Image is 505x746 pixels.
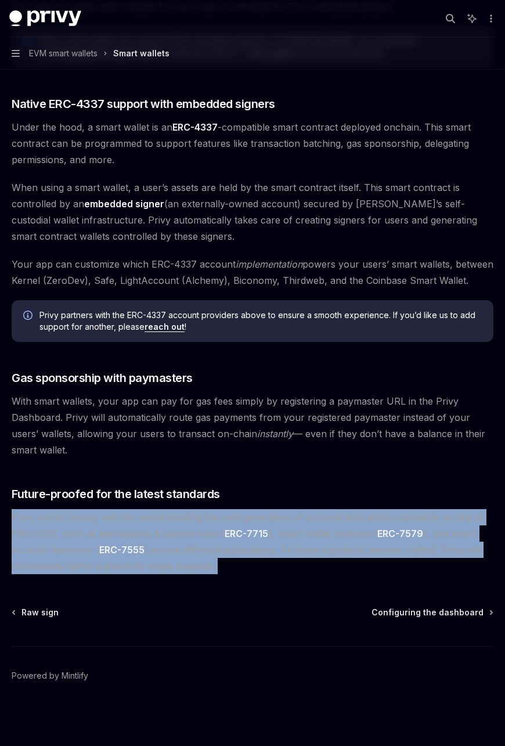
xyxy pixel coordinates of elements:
[12,370,193,386] span: Gas sponsorship with paymasters
[484,10,496,27] button: More actions
[12,119,493,168] span: Under the hood, a smart wallet is an -compatible smart contract deployed onchain. This smart cont...
[12,393,493,458] span: With smart wallets, your app can pay for gas fees simply by registering a paymaster URL in the Pr...
[29,46,98,60] span: EVM smart wallets
[257,428,293,439] em: instantly
[172,121,218,134] a: ERC-4337
[84,198,164,210] strong: embedded signer
[13,607,59,618] a: Raw sign
[12,486,220,502] span: Future-proofed for the latest standards
[12,179,493,244] span: When using a smart wallet, a user’s assets are held by the smart contract itself. This smart cont...
[99,544,145,556] a: ERC-7555
[377,528,423,540] a: ERC-7579
[113,46,169,60] div: Smart wallets
[12,256,493,289] span: Your app can customize which ERC-4337 account powers your users’ smart wallets, between Kernel (Z...
[145,322,185,332] a: reach out
[371,607,484,618] span: Configuring the dashboard
[12,96,275,112] span: Native ERC-4337 support with embedded signers
[371,607,492,618] a: Configuring the dashboard
[21,607,59,618] span: Raw sign
[12,509,493,574] span: Privy works closely with the teams building the next generation of account abstraction standards ...
[225,528,268,540] a: ERC-7715
[12,670,88,682] a: Powered by Mintlify
[9,10,81,27] img: dark logo
[39,309,482,333] span: Privy partners with the ERC-4337 account providers above to ensure a smooth experience. If you’d ...
[23,311,35,322] svg: Info
[236,258,302,270] em: implementation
